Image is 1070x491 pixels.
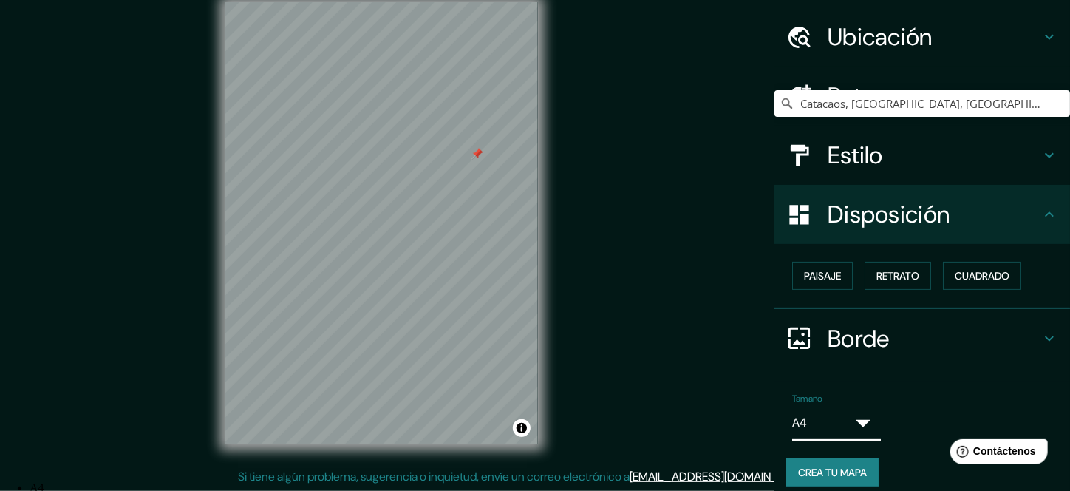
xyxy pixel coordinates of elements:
[938,433,1054,475] iframe: Lanzador de widgets de ayuda
[955,269,1009,282] font: Cuadrado
[798,466,867,479] font: Crea tu mapa
[774,90,1070,117] input: Elige tu ciudad o zona
[630,469,813,484] font: [EMAIL_ADDRESS][DOMAIN_NAME]
[828,323,890,354] font: Borde
[513,419,531,437] button: Activar o desactivar atribución
[792,393,822,404] font: Tamaño
[239,469,630,484] font: Si tiene algún problema, sugerencia o inquietud, envíe un correo electrónico a
[876,269,919,282] font: Retrato
[828,81,886,112] font: Patas
[792,415,807,430] font: A4
[804,269,841,282] font: Paisaje
[828,140,883,171] font: Estilo
[828,21,933,53] font: Ubicación
[225,2,538,444] canvas: Mapa
[828,199,950,230] font: Disposición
